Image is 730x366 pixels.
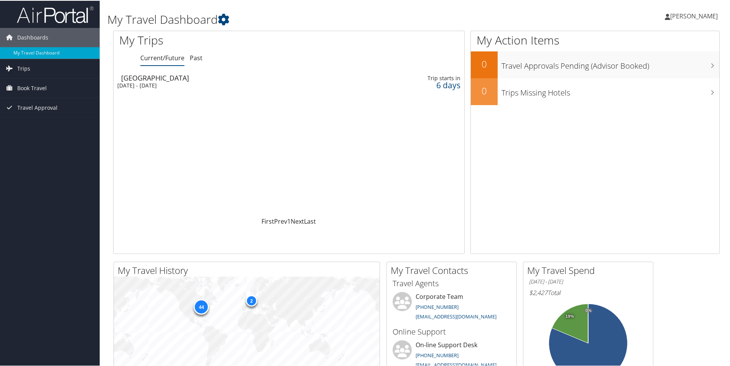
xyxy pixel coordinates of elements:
h6: [DATE] - [DATE] [529,277,647,285]
li: Corporate Team [389,291,515,323]
a: Past [190,53,202,61]
div: Trip starts in [381,74,460,81]
a: [PHONE_NUMBER] [416,303,459,310]
span: Book Travel [17,78,47,97]
span: Dashboards [17,27,48,46]
h2: 0 [471,57,498,70]
a: 0Trips Missing Hotels [471,77,719,104]
h1: My Action Items [471,31,719,48]
h2: My Travel History [118,263,380,276]
tspan: 19% [566,313,574,318]
h1: My Trips [119,31,312,48]
a: First [261,216,274,225]
div: 6 days [381,81,460,88]
h3: Trips Missing Hotels [501,83,719,97]
a: 0Travel Approvals Pending (Advisor Booked) [471,51,719,77]
span: $2,427 [529,288,547,296]
h2: My Travel Contacts [391,263,516,276]
span: Travel Approval [17,97,58,117]
div: [DATE] - [DATE] [117,81,337,88]
div: [GEOGRAPHIC_DATA] [121,74,340,81]
a: Current/Future [140,53,184,61]
tspan: 0% [585,308,592,312]
a: 1 [287,216,291,225]
a: [PERSON_NAME] [665,4,725,27]
a: [PHONE_NUMBER] [416,351,459,358]
span: [PERSON_NAME] [670,11,718,20]
h3: Online Support [393,326,511,336]
h1: My Travel Dashboard [107,11,520,27]
a: Last [304,216,316,225]
h3: Travel Agents [393,277,511,288]
h3: Travel Approvals Pending (Advisor Booked) [501,56,719,71]
div: 2 [246,294,257,305]
a: Prev [274,216,287,225]
span: Trips [17,58,30,77]
img: airportal-logo.png [17,5,94,23]
h6: Total [529,288,647,296]
h2: My Travel Spend [527,263,653,276]
div: 44 [194,298,209,313]
h2: 0 [471,84,498,97]
a: Next [291,216,304,225]
a: [EMAIL_ADDRESS][DOMAIN_NAME] [416,312,497,319]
